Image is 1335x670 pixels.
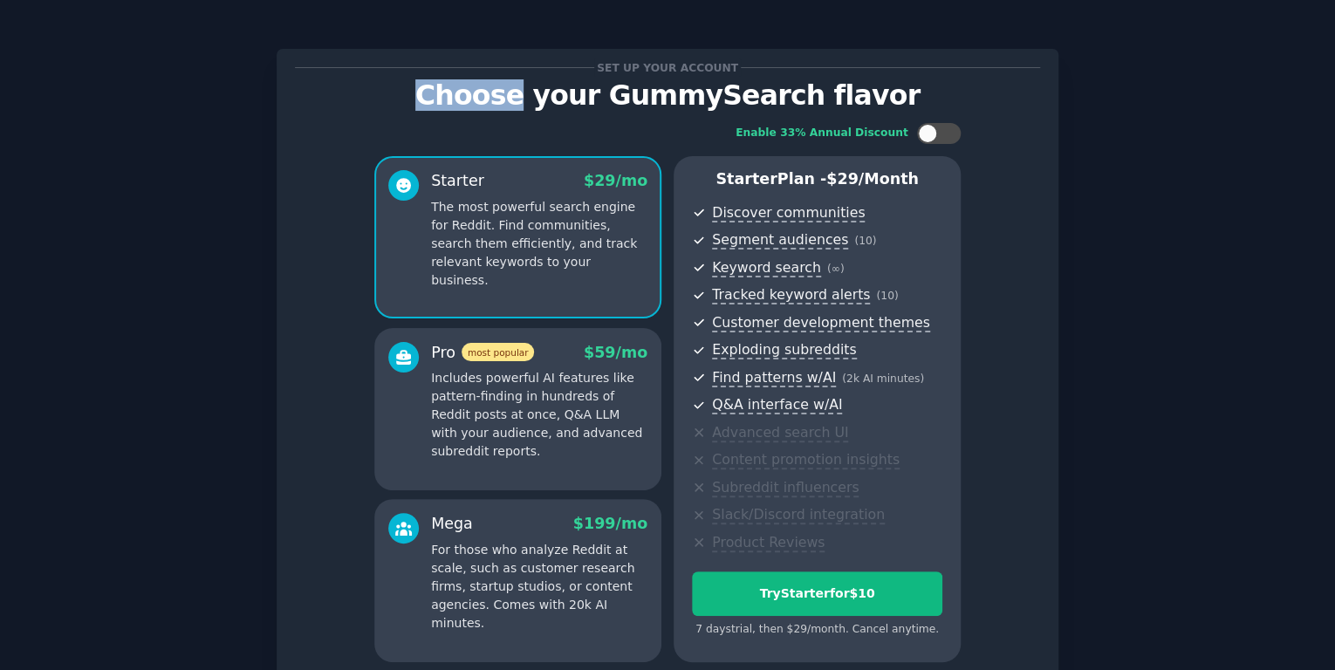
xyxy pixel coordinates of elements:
[693,585,941,603] div: Try Starter for $10
[712,341,856,359] span: Exploding subreddits
[826,170,919,188] span: $ 29 /month
[431,342,534,364] div: Pro
[827,263,845,275] span: ( ∞ )
[431,513,473,535] div: Mega
[431,170,484,192] div: Starter
[712,369,836,387] span: Find patterns w/AI
[842,373,924,385] span: ( 2k AI minutes )
[462,343,535,361] span: most popular
[712,204,865,222] span: Discover communities
[736,126,908,141] div: Enable 33% Annual Discount
[876,290,898,302] span: ( 10 )
[712,286,870,304] span: Tracked keyword alerts
[712,314,930,332] span: Customer development themes
[712,534,825,552] span: Product Reviews
[573,515,647,532] span: $ 199 /mo
[584,172,647,189] span: $ 29 /mo
[431,369,647,461] p: Includes powerful AI features like pattern-finding in hundreds of Reddit posts at once, Q&A LLM w...
[712,259,821,277] span: Keyword search
[712,451,900,469] span: Content promotion insights
[431,541,647,632] p: For those who analyze Reddit at scale, such as customer research firms, startup studios, or conte...
[712,396,842,414] span: Q&A interface w/AI
[712,231,848,250] span: Segment audiences
[692,622,942,638] div: 7 days trial, then $ 29 /month . Cancel anytime.
[712,479,859,497] span: Subreddit influencers
[594,58,742,77] span: Set up your account
[431,198,647,290] p: The most powerful search engine for Reddit. Find communities, search them efficiently, and track ...
[692,571,942,616] button: TryStarterfor$10
[854,235,876,247] span: ( 10 )
[295,80,1040,111] p: Choose your GummySearch flavor
[692,168,942,190] p: Starter Plan -
[712,506,885,524] span: Slack/Discord integration
[584,344,647,361] span: $ 59 /mo
[712,424,848,442] span: Advanced search UI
